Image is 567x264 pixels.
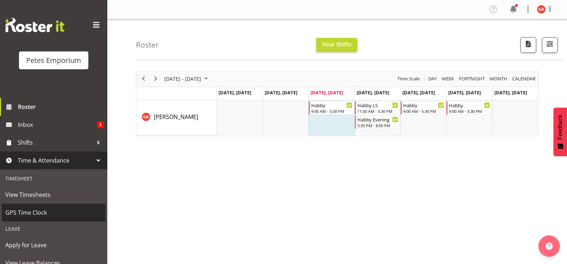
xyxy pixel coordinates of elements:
div: Habby [449,101,490,109]
span: Week [441,74,455,83]
span: [DATE], [DATE] [357,89,389,96]
span: Shifts [18,137,93,148]
div: Petes Emporium [26,55,81,66]
span: Day [427,74,438,83]
span: 3 [97,121,104,128]
div: Timeline Week of September 17, 2025 [136,71,538,136]
div: next period [150,71,162,86]
span: Apply for Leave [5,240,102,250]
span: calendar [512,74,536,83]
a: Apply for Leave [2,236,106,254]
a: View Timesheets [2,186,106,204]
button: September 2025 [163,74,211,83]
div: Leave [2,221,106,236]
button: Previous [139,74,148,83]
a: [PERSON_NAME] [154,113,198,121]
div: Habby Evening [357,116,398,123]
button: Month [511,74,537,83]
span: Time & Attendance [18,155,93,166]
table: Timeline Week of September 17, 2025 [217,100,538,136]
span: Inbox [18,119,97,130]
span: [DATE], [DATE] [311,89,343,96]
span: [DATE], [DATE] [494,89,527,96]
button: Download a PDF of the roster according to the set date range. [520,37,536,53]
span: Feedback [557,115,563,140]
span: GPS Time Clock [5,207,102,218]
button: Feedback - Show survey [553,108,567,156]
div: Habby [403,101,444,109]
div: 5:30 PM - 8:00 PM [357,123,398,128]
div: Habby [311,101,352,109]
span: Roster [18,101,104,112]
button: Time Scale [396,74,421,83]
div: Gillian Byford"s event - Habby Begin From Friday, September 19, 2025 at 9:00:00 AM GMT+12:00 Ends... [401,101,446,115]
div: Gillian Byford"s event - Habby Begin From Wednesday, September 17, 2025 at 9:00:00 AM GMT+12:00 E... [309,101,354,115]
div: September 15 - 21, 2025 [162,71,212,86]
button: Filter Shifts [542,37,558,53]
span: [DATE], [DATE] [448,89,481,96]
img: Rosterit website logo [5,18,64,32]
img: help-xxl-2.png [546,243,553,250]
img: gillian-byford11184.jpg [537,5,546,14]
td: Gillian Byford resource [136,100,217,136]
button: Timeline Month [489,74,509,83]
div: 9:00 AM - 5:30 PM [311,108,352,114]
div: 11:00 AM - 5:30 PM [357,108,398,114]
button: Timeline Day [427,74,438,83]
div: Gillian Byford"s event - Habby Evening Begin From Thursday, September 18, 2025 at 5:30:00 PM GMT+... [355,115,400,129]
div: 9:00 AM - 5:30 PM [449,108,490,114]
span: [DATE] - [DATE] [163,74,202,83]
span: Month [489,74,508,83]
button: Your Shifts [316,38,357,52]
div: Gillian Byford"s event - Habby Begin From Saturday, September 20, 2025 at 9:00:00 AM GMT+12:00 En... [446,101,492,115]
div: 9:00 AM - 5:30 PM [403,108,444,114]
button: Timeline Week [441,74,455,83]
div: Habby LS [357,101,398,109]
span: [DATE], [DATE] [265,89,297,96]
button: Fortnight [458,74,486,83]
a: GPS Time Clock [2,204,106,221]
div: Timesheet [2,171,106,186]
span: [DATE], [DATE] [219,89,251,96]
span: View Timesheets [5,189,102,200]
h4: Roster [136,41,159,49]
div: Gillian Byford"s event - Habby LS Begin From Thursday, September 18, 2025 at 11:00:00 AM GMT+12:0... [355,101,400,115]
span: Time Scale [397,74,420,83]
span: Your Shifts [322,40,352,48]
span: [DATE], [DATE] [402,89,435,96]
button: Next [151,74,161,83]
div: previous period [137,71,150,86]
